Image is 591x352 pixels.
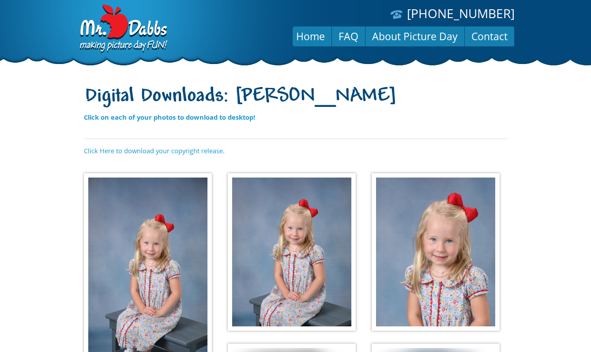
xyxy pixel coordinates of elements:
[407,5,515,22] a: [PHONE_NUMBER]
[365,26,464,47] a: About Picture Day
[290,26,331,47] a: Home
[465,26,514,47] a: Contact
[372,173,500,331] img: 1d9c251a037b47eddda132.jpg
[228,173,356,331] img: ba2259e75ad237e74439e9.jpg
[84,85,508,109] h1: Digital Downloads: [PERSON_NAME]
[332,26,365,47] a: FAQ
[77,4,169,54] img: Dabbs Company
[84,146,225,155] a: Click Here to download your copyright release.
[84,113,255,121] strong: Click on each of your photos to download to desktop!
